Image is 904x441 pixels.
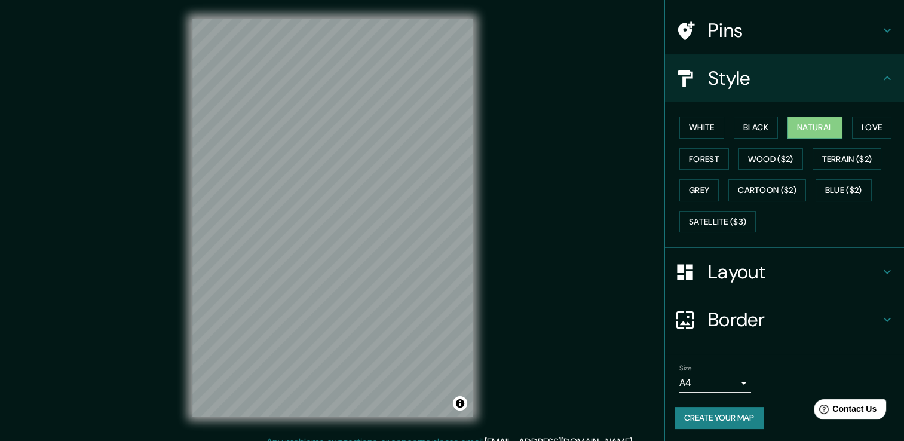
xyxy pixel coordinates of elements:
[665,7,904,54] div: Pins
[679,363,692,373] label: Size
[192,19,473,416] canvas: Map
[813,148,882,170] button: Terrain ($2)
[679,117,724,139] button: White
[679,211,756,233] button: Satellite ($3)
[728,179,806,201] button: Cartoon ($2)
[816,179,872,201] button: Blue ($2)
[787,117,842,139] button: Natural
[679,148,729,170] button: Forest
[734,117,779,139] button: Black
[665,54,904,102] div: Style
[852,117,891,139] button: Love
[453,396,467,411] button: Toggle attribution
[708,66,880,90] h4: Style
[679,373,751,393] div: A4
[665,296,904,344] div: Border
[665,248,904,296] div: Layout
[738,148,803,170] button: Wood ($2)
[675,407,764,429] button: Create your map
[708,19,880,42] h4: Pins
[708,260,880,284] h4: Layout
[708,308,880,332] h4: Border
[798,394,891,428] iframe: Help widget launcher
[679,179,719,201] button: Grey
